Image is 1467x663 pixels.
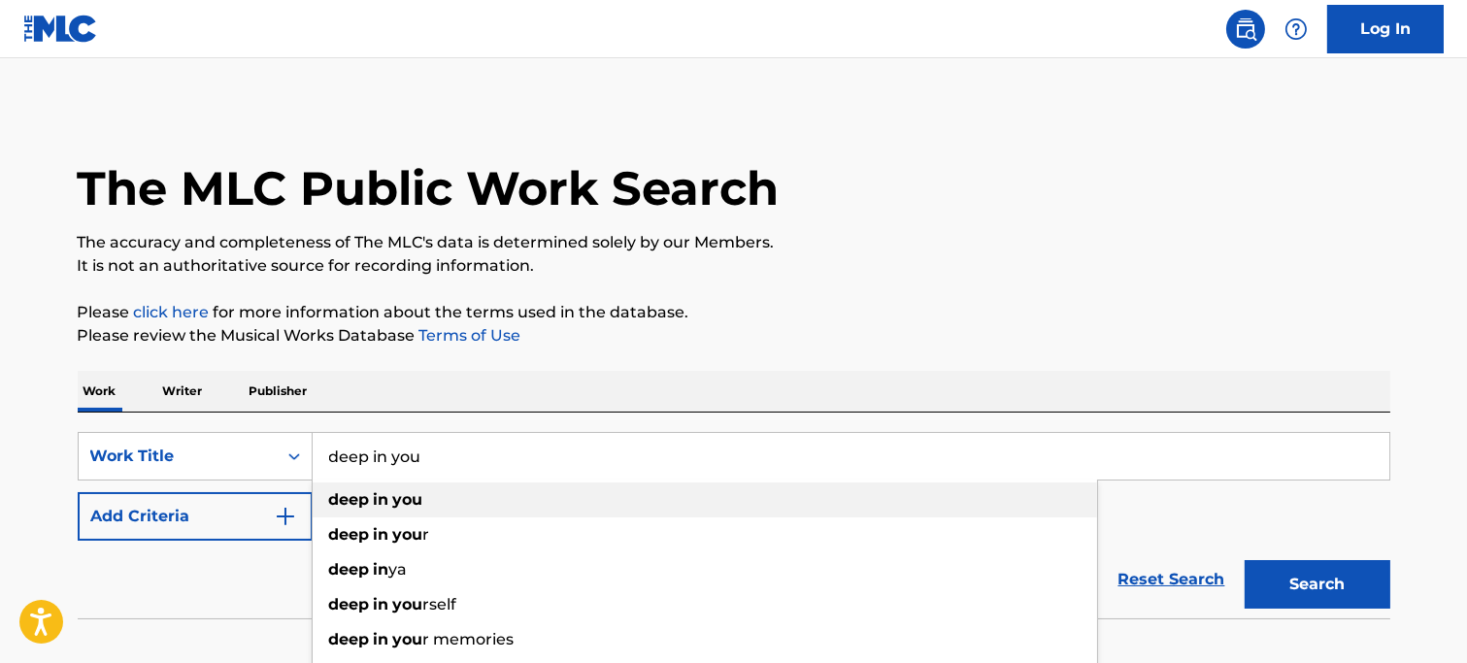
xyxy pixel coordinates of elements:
strong: deep [329,490,370,509]
p: It is not an authoritative source for recording information. [78,254,1390,278]
strong: deep [329,595,370,613]
strong: in [374,525,389,544]
strong: deep [329,560,370,579]
a: Terms of Use [416,326,521,345]
span: rself [423,595,457,613]
p: Work [78,371,122,412]
h1: The MLC Public Work Search [78,159,780,217]
img: search [1234,17,1257,41]
button: Add Criteria [78,492,313,541]
strong: deep [329,525,370,544]
button: Search [1245,560,1390,609]
strong: you [393,595,423,613]
span: ya [389,560,408,579]
strong: you [393,525,423,544]
strong: in [374,595,389,613]
span: r memories [423,630,515,648]
div: Work Title [90,445,265,468]
strong: in [374,630,389,648]
img: help [1284,17,1308,41]
p: Publisher [244,371,314,412]
a: Reset Search [1109,558,1235,601]
p: The accuracy and completeness of The MLC's data is determined solely by our Members. [78,231,1390,254]
strong: in [374,490,389,509]
strong: you [393,490,423,509]
a: Public Search [1226,10,1265,49]
strong: in [374,560,389,579]
span: r [423,525,430,544]
iframe: Chat Widget [1370,570,1467,663]
p: Please review the Musical Works Database [78,324,1390,348]
div: Help [1277,10,1316,49]
form: Search Form [78,432,1390,618]
a: Log In [1327,5,1444,53]
img: 9d2ae6d4665cec9f34b9.svg [274,505,297,528]
p: Writer [157,371,209,412]
a: click here [134,303,210,321]
strong: deep [329,630,370,648]
img: MLC Logo [23,15,98,43]
strong: you [393,630,423,648]
p: Please for more information about the terms used in the database. [78,301,1390,324]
